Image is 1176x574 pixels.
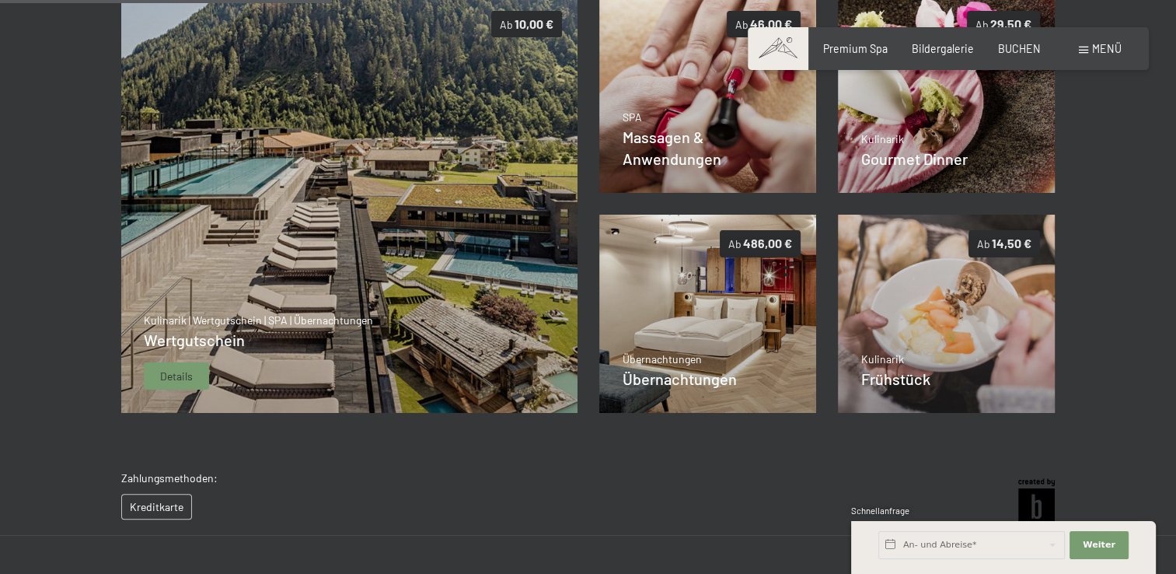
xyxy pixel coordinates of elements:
[1070,531,1129,559] button: Weiter
[912,42,974,55] a: Bildergalerie
[1092,42,1122,55] span: Menü
[823,42,888,55] a: Premium Spa
[1083,539,1115,551] span: Weiter
[851,506,909,516] span: Schnellanfrage
[998,42,1041,55] a: BUCHEN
